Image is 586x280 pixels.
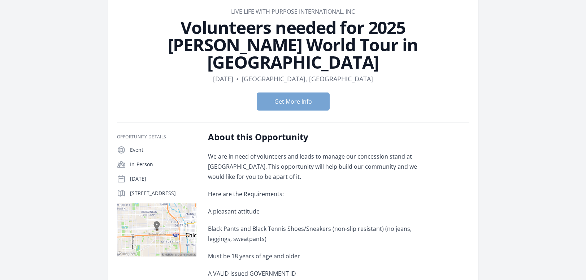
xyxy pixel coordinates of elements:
[208,189,419,199] p: Here are the Requirements:
[213,74,233,84] dd: [DATE]
[208,224,419,244] p: Black Pants and Black Tennis Shoes/Sneakers (non-slip resistant) (no jeans, leggings, sweatpants)
[257,92,330,111] button: Get More Info
[130,146,196,154] p: Event
[130,190,196,197] p: [STREET_ADDRESS]
[117,203,196,257] img: Map
[208,268,419,279] p: A VALID issued GOVERNMENT ID
[117,134,196,140] h3: Opportunity Details
[236,74,239,84] div: •
[117,19,469,71] h1: Volunteers needed for 2025 [PERSON_NAME] World Tour in [GEOGRAPHIC_DATA]
[231,8,355,16] a: Live Life With Purpose International, Inc
[208,131,419,143] h2: About this Opportunity
[130,175,196,182] p: [DATE]
[208,151,419,182] p: We are in need of volunteers and leads to manage our concession stand at [GEOGRAPHIC_DATA]. This ...
[130,161,196,168] p: In-Person
[208,251,419,261] p: Must be 18 years of age and older
[242,74,373,84] dd: [GEOGRAPHIC_DATA], [GEOGRAPHIC_DATA]
[208,206,419,216] p: A pleasant attitude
